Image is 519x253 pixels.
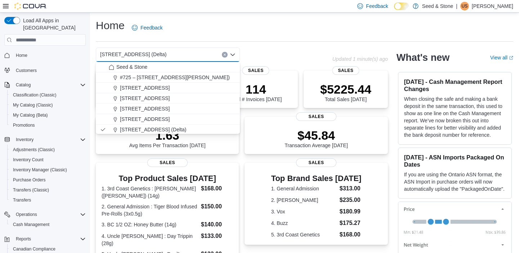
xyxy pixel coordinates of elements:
button: [STREET_ADDRESS] [96,104,240,114]
button: Promotions [7,120,89,130]
span: Inventory Count [13,157,44,163]
span: Seed & Stone [116,63,147,71]
span: [STREET_ADDRESS] [120,116,170,123]
p: If you are using the Ontario ASN format, the ASN Import in purchase orders will now automatically... [404,171,506,193]
span: Adjustments (Classic) [13,147,55,153]
span: Classification (Classic) [10,91,86,99]
h3: Top Brand Sales [DATE] [271,174,362,183]
button: Adjustments (Classic) [7,145,89,155]
a: My Catalog (Classic) [10,101,56,109]
button: [STREET_ADDRESS] [96,83,240,93]
span: Catalog [16,82,31,88]
span: My Catalog (Beta) [10,111,86,119]
button: Inventory Count [7,155,89,165]
button: Operations [13,210,40,219]
span: Purchase Orders [10,176,86,184]
button: [STREET_ADDRESS] [96,114,240,125]
span: Transfers (Classic) [13,187,49,193]
span: Cash Management [10,220,86,229]
button: Transfers (Classic) [7,185,89,195]
dd: $313.00 [340,184,362,193]
a: Cash Management [10,220,52,229]
span: Load All Apps in [GEOGRAPHIC_DATA] [20,17,86,31]
button: [STREET_ADDRESS] (Delta) [96,125,240,135]
dd: $235.00 [340,196,362,204]
a: View allExternal link [490,55,513,60]
span: Inventory Count [10,155,86,164]
span: My Catalog (Beta) [13,112,48,118]
span: US [462,2,468,10]
div: Choose from the following options [96,62,240,166]
div: Total # Invoices [DATE] [230,82,282,102]
span: Transfers (Classic) [10,186,86,194]
button: Purchase Orders [7,175,89,185]
p: 1.63 [129,128,206,143]
dd: $168.00 [340,230,362,239]
span: Inventory Manager (Classic) [10,166,86,174]
button: Inventory [13,135,36,144]
a: Inventory Manager (Classic) [10,166,70,174]
button: Home [1,50,89,60]
a: Feedback [129,21,165,35]
a: My Catalog (Beta) [10,111,51,119]
a: Promotions [10,121,38,130]
dt: 2. General Admission : Tiger Blood Infused Pre-Rolls (3x0.5g) [102,203,198,217]
a: Classification (Classic) [10,91,59,99]
button: Clear input [222,52,228,58]
span: Operations [16,212,37,217]
span: My Catalog (Classic) [13,102,53,108]
span: Cash Management [13,222,49,227]
button: Reports [1,234,89,244]
span: Home [16,53,27,58]
button: Classification (Classic) [7,90,89,100]
a: Transfers (Classic) [10,186,52,194]
a: Purchase Orders [10,176,49,184]
span: Inventory [13,135,86,144]
button: Inventory [1,135,89,145]
span: [STREET_ADDRESS] [120,105,170,112]
a: Transfers [10,196,34,204]
dt: 4. Buzz [271,220,337,227]
dt: 2. [PERSON_NAME] [271,196,337,204]
dt: 3. Vox [271,208,337,215]
button: [STREET_ADDRESS] [96,93,240,104]
span: Promotions [13,122,35,128]
dd: $175.27 [340,219,362,227]
span: Feedback [366,3,388,10]
button: Transfers [7,195,89,205]
p: Seed & Stone [422,2,453,10]
span: Classification (Classic) [13,92,57,98]
dt: 5. 3rd Coast Genetics [271,231,337,238]
p: When closing the safe and making a bank deposit in the same transaction, this used to show as one... [404,95,506,139]
button: My Catalog (Beta) [7,110,89,120]
span: Promotions [10,121,86,130]
span: [STREET_ADDRESS] [120,95,170,102]
span: [STREET_ADDRESS] [120,84,170,91]
span: Transfers [13,197,31,203]
button: Catalog [1,80,89,90]
button: Reports [13,235,34,243]
p: Updated 1 minute(s) ago [332,56,388,62]
h1: Home [96,18,125,33]
button: Seed & Stone [96,62,240,72]
span: Sales [242,66,269,75]
span: Transfers [10,196,86,204]
span: Catalog [13,81,86,89]
p: $5225.44 [320,82,371,96]
button: Cash Management [7,220,89,230]
div: Avg Items Per Transaction [DATE] [129,128,206,148]
span: [STREET_ADDRESS] (Delta) [120,126,186,133]
span: Sales [147,158,188,167]
a: Adjustments (Classic) [10,145,58,154]
dt: 3. BC 1/2 OZ: Honey Butter (14g) [102,221,198,228]
span: Feedback [140,24,162,31]
a: Home [13,51,30,60]
a: Inventory Count [10,155,46,164]
span: Customers [13,65,86,74]
div: Upminderjit Singh [460,2,469,10]
span: [STREET_ADDRESS] (Delta) [100,50,166,59]
a: Customers [13,66,40,75]
h3: [DATE] - Cash Management Report Changes [404,78,506,92]
dt: 4. Uncle [PERSON_NAME] : Day Trippin (28g) [102,232,198,247]
span: Customers [16,68,37,73]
